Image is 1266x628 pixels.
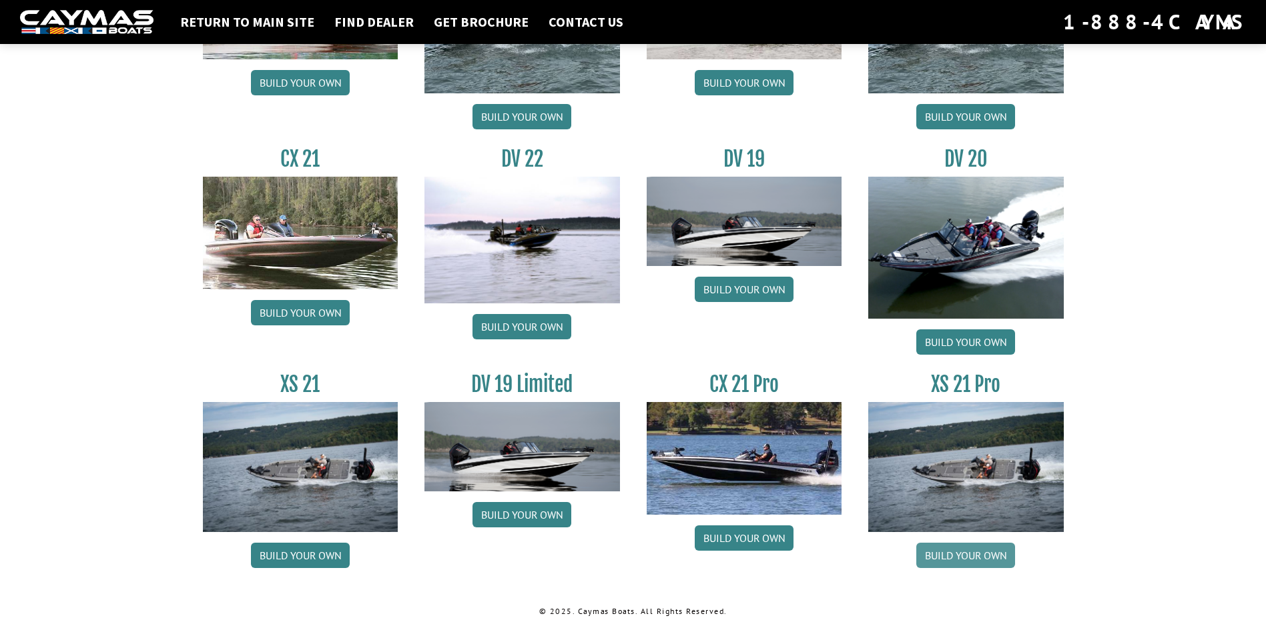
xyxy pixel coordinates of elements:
[203,372,398,397] h3: XS 21
[203,605,1064,617] p: © 2025. Caymas Boats. All Rights Reserved.
[695,525,794,551] a: Build your own
[647,147,842,171] h3: DV 19
[647,402,842,514] img: CX-21Pro_thumbnail.jpg
[251,543,350,568] a: Build your own
[916,329,1015,355] a: Build your own
[916,543,1015,568] a: Build your own
[328,13,420,31] a: Find Dealer
[868,177,1064,319] img: DV_20_from_website_for_caymas_connect.png
[695,70,794,95] a: Build your own
[251,300,350,325] a: Build your own
[20,10,153,35] img: white-logo-c9c8dbefe5ff5ceceb0f0178aa75bf4bb51f6bca0971e226c86eb53dfe498488.png
[174,13,321,31] a: Return to main site
[868,372,1064,397] h3: XS 21 Pro
[424,402,620,491] img: dv-19-ban_from_website_for_caymas_connect.png
[424,372,620,397] h3: DV 19 Limited
[472,502,571,527] a: Build your own
[427,13,535,31] a: Get Brochure
[868,402,1064,532] img: XS_21_thumbnail.jpg
[251,70,350,95] a: Build your own
[203,147,398,171] h3: CX 21
[472,314,571,339] a: Build your own
[424,147,620,171] h3: DV 22
[1063,7,1246,37] div: 1-888-4CAYMAS
[916,104,1015,129] a: Build your own
[203,402,398,532] img: XS_21_thumbnail.jpg
[472,104,571,129] a: Build your own
[647,177,842,266] img: dv-19-ban_from_website_for_caymas_connect.png
[424,177,620,303] img: DV22_original_motor_cropped_for_caymas_connect.jpg
[695,277,794,302] a: Build your own
[647,372,842,397] h3: CX 21 Pro
[868,147,1064,171] h3: DV 20
[203,177,398,289] img: CX21_thumb.jpg
[542,13,630,31] a: Contact Us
